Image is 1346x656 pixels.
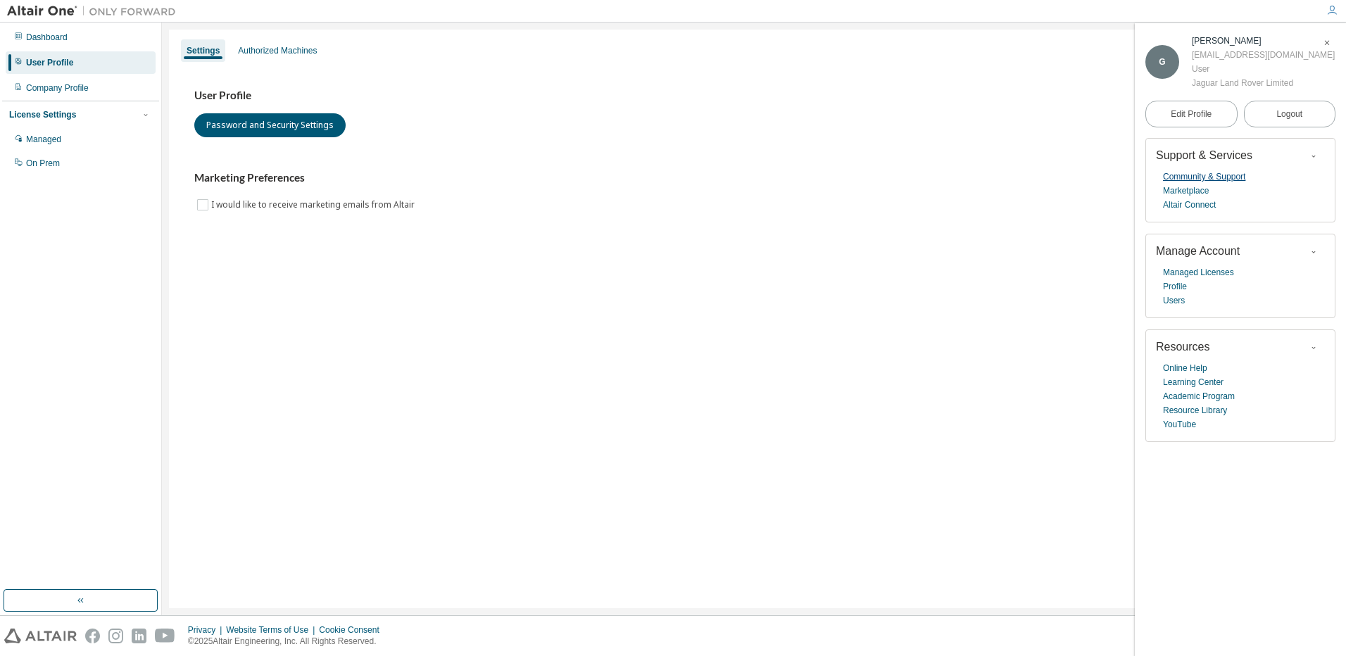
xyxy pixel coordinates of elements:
[1192,34,1335,48] div: George Barnwell
[7,4,183,18] img: Altair One
[1145,101,1238,127] a: Edit Profile
[1163,265,1234,279] a: Managed Licenses
[26,32,68,43] div: Dashboard
[26,57,73,68] div: User Profile
[226,624,319,636] div: Website Terms of Use
[1163,294,1185,308] a: Users
[4,629,77,643] img: altair_logo.svg
[1163,389,1235,403] a: Academic Program
[238,45,317,56] div: Authorized Machines
[26,134,61,145] div: Managed
[1159,57,1165,67] span: G
[155,629,175,643] img: youtube.svg
[194,89,1314,103] h3: User Profile
[1156,245,1240,257] span: Manage Account
[1244,101,1336,127] button: Logout
[1163,279,1187,294] a: Profile
[26,158,60,169] div: On Prem
[26,82,89,94] div: Company Profile
[1276,107,1302,121] span: Logout
[1192,62,1335,76] div: User
[132,629,146,643] img: linkedin.svg
[1171,108,1212,120] span: Edit Profile
[187,45,220,56] div: Settings
[1192,48,1335,62] div: [EMAIL_ADDRESS][DOMAIN_NAME]
[1163,198,1216,212] a: Altair Connect
[188,624,226,636] div: Privacy
[194,113,346,137] button: Password and Security Settings
[1156,341,1209,353] span: Resources
[1163,170,1245,184] a: Community & Support
[188,636,388,648] p: © 2025 Altair Engineering, Inc. All Rights Reserved.
[85,629,100,643] img: facebook.svg
[211,196,417,213] label: I would like to receive marketing emails from Altair
[194,171,1314,185] h3: Marketing Preferences
[1163,403,1227,417] a: Resource Library
[319,624,387,636] div: Cookie Consent
[1163,417,1196,431] a: YouTube
[1163,361,1207,375] a: Online Help
[1163,375,1224,389] a: Learning Center
[1156,149,1252,161] span: Support & Services
[108,629,123,643] img: instagram.svg
[1192,76,1335,90] div: Jaguar Land Rover Limited
[1163,184,1209,198] a: Marketplace
[9,109,76,120] div: License Settings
